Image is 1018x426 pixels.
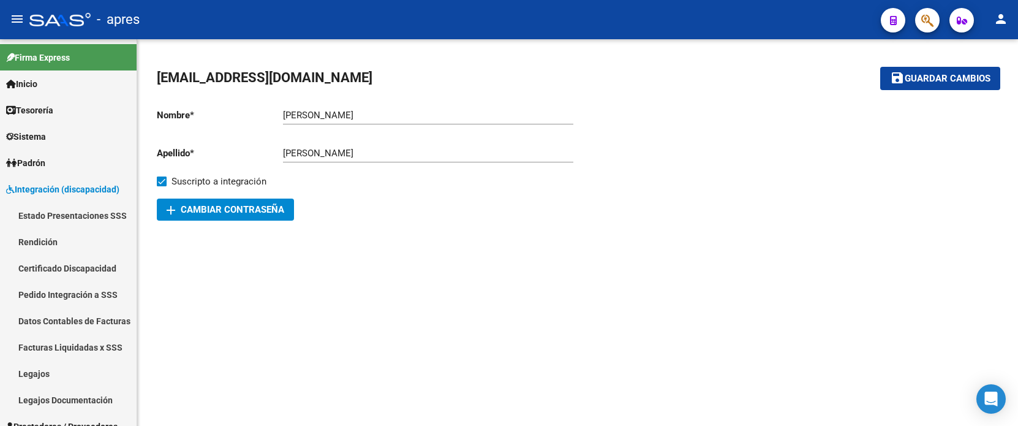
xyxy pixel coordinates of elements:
[157,146,283,160] p: Apellido
[6,51,70,64] span: Firma Express
[6,77,37,91] span: Inicio
[167,204,284,215] span: Cambiar Contraseña
[10,12,25,26] mat-icon: menu
[157,199,294,221] button: Cambiar Contraseña
[164,203,178,218] mat-icon: add
[157,70,372,85] span: [EMAIL_ADDRESS][DOMAIN_NAME]
[6,130,46,143] span: Sistema
[880,67,1000,89] button: Guardar cambios
[157,108,283,122] p: Nombre
[6,183,119,196] span: Integración (discapacidad)
[993,12,1008,26] mat-icon: person
[6,156,45,170] span: Padrón
[6,104,53,117] span: Tesorería
[890,70,905,85] mat-icon: save
[905,74,990,85] span: Guardar cambios
[97,6,140,33] span: - apres
[976,384,1006,414] div: Open Intercom Messenger
[172,174,266,189] span: Suscripto a integración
